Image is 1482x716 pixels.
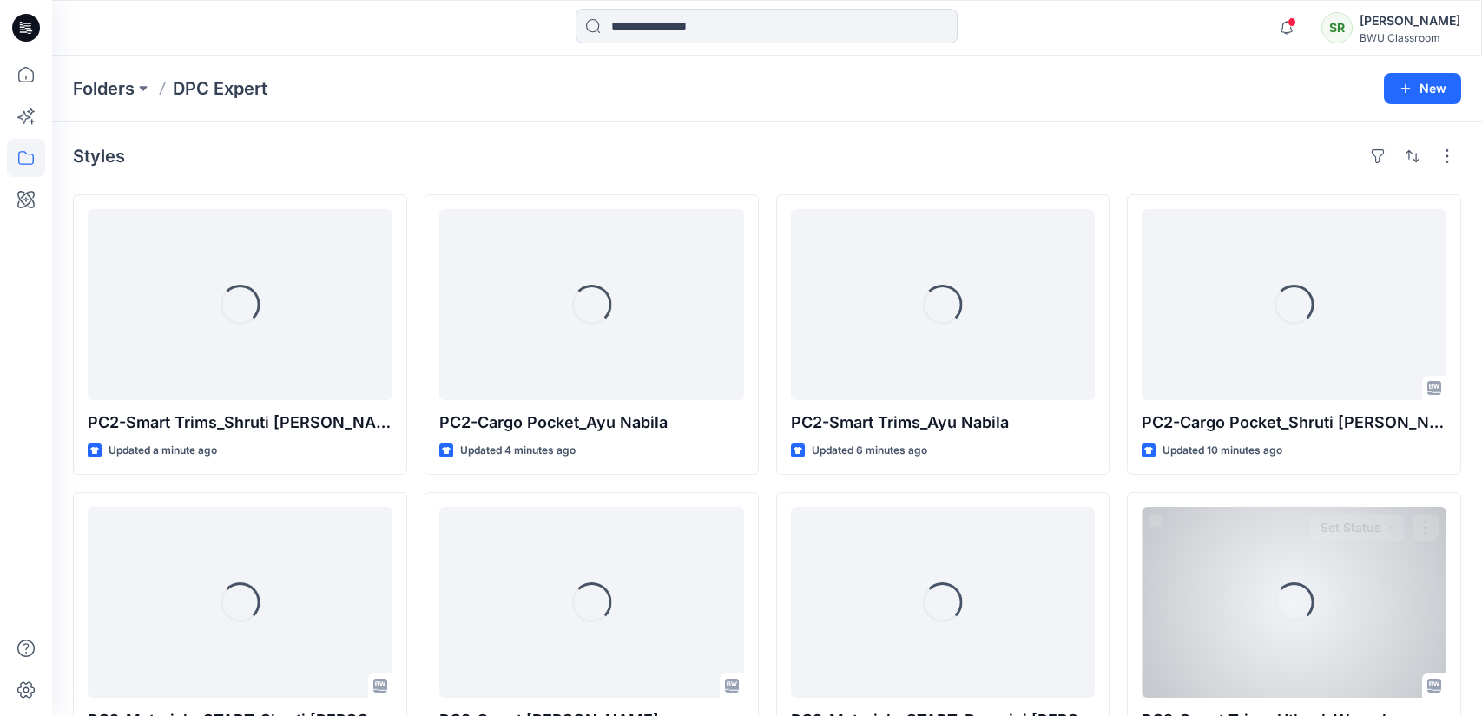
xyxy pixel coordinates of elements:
h4: Styles [73,146,125,167]
button: New [1384,73,1461,104]
a: Folders [73,76,135,101]
p: PC2-Smart Trims_Ayu Nabila [791,411,1096,435]
p: PC2-Cargo Pocket_Ayu Nabila [439,411,744,435]
p: PC2-Smart Trims_Shruti [PERSON_NAME] [88,411,392,435]
p: PC2-Cargo Pocket_Shruti [PERSON_NAME] [1142,411,1446,435]
div: [PERSON_NAME] [1360,10,1460,31]
p: Updated a minute ago [109,442,217,460]
p: Updated 6 minutes ago [812,442,927,460]
p: DPC Expert [173,76,267,101]
p: Updated 10 minutes ago [1163,442,1282,460]
div: BWU Classroom [1360,31,1460,44]
p: Updated 4 minutes ago [460,442,576,460]
div: SR [1321,12,1353,43]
